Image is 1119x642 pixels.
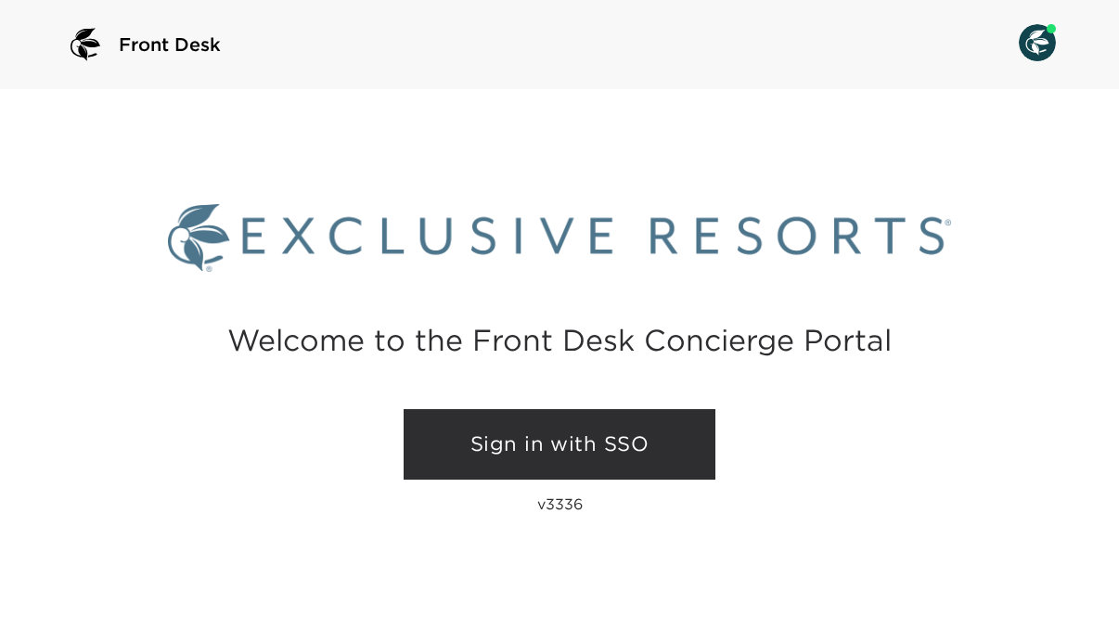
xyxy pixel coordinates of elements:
[119,32,221,58] span: Front Desk
[404,409,715,480] a: Sign in with SSO
[168,204,951,272] img: Exclusive Resorts logo
[1019,24,1056,61] img: User
[63,22,108,67] img: logo
[537,494,583,513] p: v3336
[227,326,892,354] h2: Welcome to the Front Desk Concierge Portal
